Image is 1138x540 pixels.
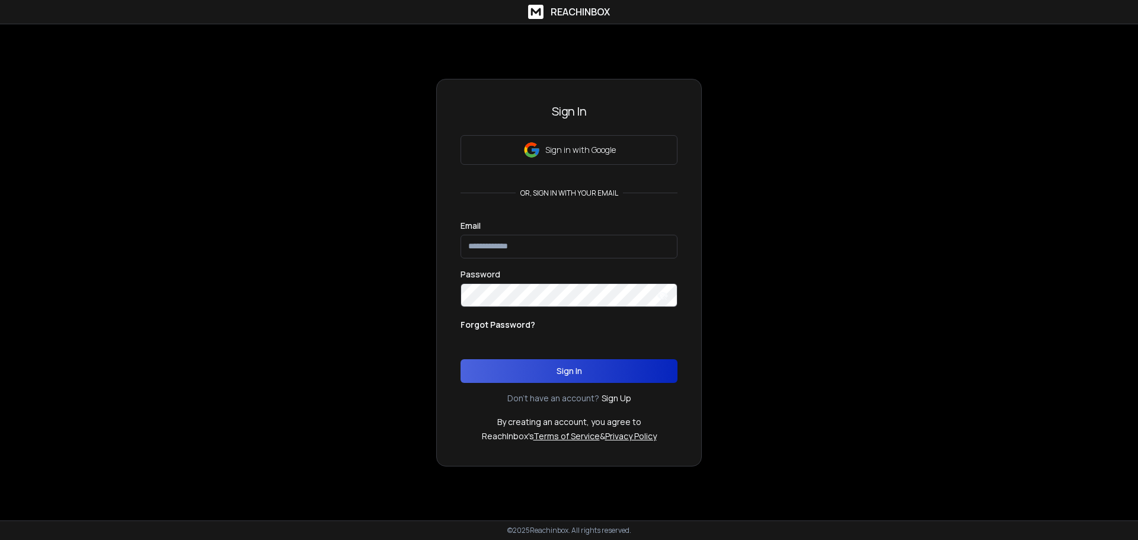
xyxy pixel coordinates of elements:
[507,526,631,535] p: © 2025 Reachinbox. All rights reserved.
[602,392,631,404] a: Sign Up
[461,103,677,120] h3: Sign In
[461,135,677,165] button: Sign in with Google
[516,188,623,198] p: or, sign in with your email
[528,5,610,19] a: ReachInbox
[545,144,616,156] p: Sign in with Google
[551,5,610,19] h1: ReachInbox
[497,416,641,428] p: By creating an account, you agree to
[507,392,599,404] p: Don't have an account?
[461,270,500,279] label: Password
[605,430,657,442] a: Privacy Policy
[461,319,535,331] p: Forgot Password?
[533,430,600,442] a: Terms of Service
[482,430,657,442] p: ReachInbox's &
[461,222,481,230] label: Email
[461,359,677,383] button: Sign In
